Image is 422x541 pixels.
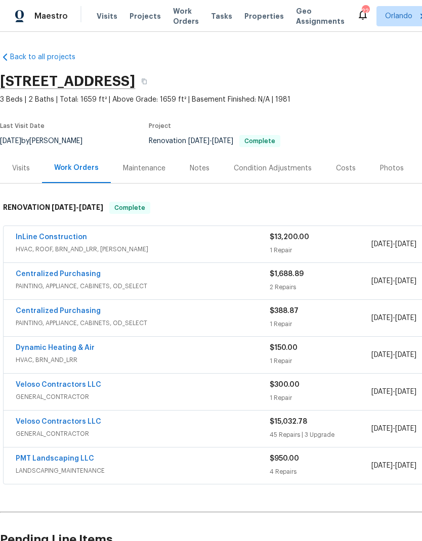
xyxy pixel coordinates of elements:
div: 4 Repairs [270,467,371,477]
span: $150.00 [270,344,298,351]
a: Centralized Purchasing [16,270,101,278]
a: InLine Construction [16,234,87,241]
a: Dynamic Heating & Air [16,344,95,351]
span: [DATE] [395,388,416,395]
span: Orlando [385,11,412,21]
span: $388.87 [270,307,299,314]
span: [DATE] [395,462,416,469]
span: - [371,313,416,323]
div: 45 Repairs | 3 Upgrade [270,430,371,440]
span: $1,688.89 [270,270,304,278]
span: - [371,387,416,397]
span: [DATE] [395,425,416,432]
span: Project [149,123,171,129]
span: GENERAL_CONTRACTOR [16,429,270,439]
div: Notes [190,163,209,173]
span: HVAC, BRN_AND_LRR [16,355,270,365]
div: 1 Repair [270,393,371,403]
div: 22 [362,6,369,16]
button: Copy Address [135,72,153,91]
div: Costs [336,163,356,173]
span: Complete [110,203,149,213]
span: [DATE] [395,314,416,322]
span: [DATE] [371,425,393,432]
div: 1 Repair [270,356,371,366]
div: 2 Repairs [270,282,371,292]
div: 1 Repair [270,245,371,255]
span: $950.00 [270,455,299,462]
span: [DATE] [371,388,393,395]
span: GENERAL_CONTRACTOR [16,392,270,402]
span: - [371,461,416,471]
span: LANDSCAPING_MAINTENANCE [16,466,270,476]
span: $300.00 [270,381,300,388]
span: - [371,276,416,286]
a: Centralized Purchasing [16,307,101,314]
span: [DATE] [79,204,103,211]
span: PAINTING, APPLIANCE, CABINETS, OD_SELECT [16,318,270,328]
span: Maestro [34,11,68,21]
span: [DATE] [371,314,393,322]
span: [DATE] [395,351,416,358]
span: Complete [240,138,279,144]
span: Tasks [211,13,232,20]
span: Properties [244,11,284,21]
span: Geo Assignments [296,6,345,26]
div: Visits [12,163,30,173]
span: Work Orders [173,6,199,26]
span: [DATE] [395,241,416,248]
span: [DATE] [371,241,393,248]
a: Veloso Contractors LLC [16,381,101,388]
span: - [188,138,233,145]
span: Visits [97,11,117,21]
span: [DATE] [212,138,233,145]
span: [DATE] [52,204,76,211]
div: Condition Adjustments [234,163,312,173]
span: $13,200.00 [270,234,309,241]
span: - [371,424,416,434]
span: [DATE] [188,138,209,145]
span: - [371,350,416,360]
span: HVAC, ROOF, BRN_AND_LRR, [PERSON_NAME] [16,244,270,254]
span: [DATE] [371,351,393,358]
div: 1 Repair [270,319,371,329]
span: PAINTING, APPLIANCE, CABINETS, OD_SELECT [16,281,270,291]
div: Maintenance [123,163,165,173]
div: Photos [380,163,404,173]
span: Projects [130,11,161,21]
span: Renovation [149,138,280,145]
span: - [371,239,416,249]
a: Veloso Contractors LLC [16,418,101,425]
div: Work Orders [54,163,99,173]
span: - [52,204,103,211]
h6: RENOVATION [3,202,103,214]
span: [DATE] [395,278,416,285]
span: $15,032.78 [270,418,307,425]
span: [DATE] [371,278,393,285]
span: [DATE] [371,462,393,469]
a: PMT Landscaping LLC [16,455,94,462]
